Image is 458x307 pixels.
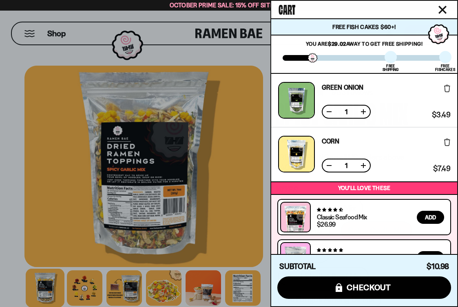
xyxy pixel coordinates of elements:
p: You are away to get Free Shipping! [283,40,446,47]
span: Cart [279,0,295,17]
p: You’ll love these [273,184,455,192]
span: $10.98 [427,262,449,271]
span: 1 [340,108,353,115]
a: Green Onion [322,84,363,91]
span: 4.77 stars [317,247,343,253]
button: Add [417,251,444,264]
span: Free Fish Cakes $60+! [332,23,396,31]
a: Corn [322,138,339,144]
button: checkout [277,276,451,299]
span: Add [425,214,436,220]
button: Add [417,211,444,224]
span: 4.68 stars [317,207,343,212]
div: Free Fishcakes [435,64,455,71]
span: $3.49 [432,111,450,119]
a: Classic Seafood Mix [317,213,367,221]
span: checkout [347,283,391,292]
span: October Prime Sale: 15% off Sitewide [170,1,289,9]
div: $26.99 [317,221,335,227]
h4: Subtotal [279,263,316,271]
strong: $29.02 [328,40,346,47]
a: Japanese Fish Cake [317,253,367,261]
div: Free Shipping [383,64,398,71]
button: Close cart [436,4,449,16]
span: $7.49 [433,165,450,172]
span: 1 [340,162,353,169]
